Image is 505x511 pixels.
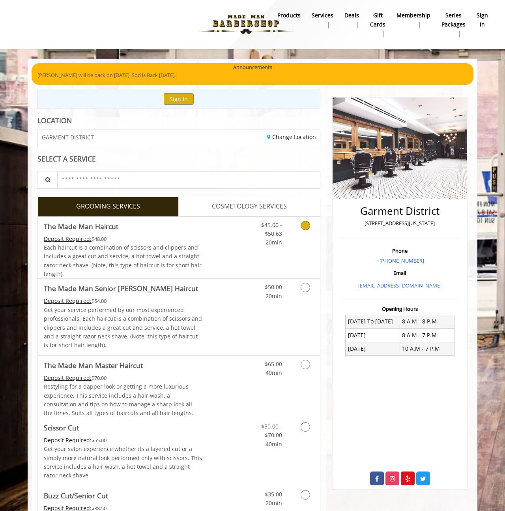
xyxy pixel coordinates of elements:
span: This service needs some Advance to be paid before we block your appointment [44,297,92,304]
b: LOCATION [37,116,72,125]
span: COSMETOLOGY SERVICES [212,201,287,212]
b: Scissor Cut [44,422,79,433]
span: 20min [266,239,282,246]
div: $55.00 [44,436,202,445]
span: Each haircut is a combination of scissors and clippers and includes a great cut and service, a ho... [44,244,202,278]
b: Deals [344,11,359,20]
a: Change Location [267,133,316,141]
img: Made Man Barbershop logo [192,3,300,46]
div: $70.00 [44,374,202,382]
td: [DATE] To [DATE] [346,315,400,328]
b: Series packages [441,11,466,29]
td: 10 A.M - 7 P.M [400,342,454,355]
span: Restyling for a dapper look or getting a more luxurious experience. This service includes a hair ... [44,383,193,417]
b: The Made Man Master Haircut [44,360,143,371]
h3: Phone [341,248,458,254]
p: Get your service performed by our most experienced professionals. Each haircut is a combination o... [44,306,202,350]
h3: Opening Hours [339,306,460,312]
b: Buzz Cut/Senior Cut [44,490,108,501]
span: 40min [266,440,282,448]
b: Announcements [233,63,272,71]
span: GARMENT DISTRICT [42,134,94,140]
p: Get your salon experience whether its a layered cut or a simply more natural look performed only ... [44,445,202,480]
h2: Garment District [341,205,458,217]
span: 20min [266,499,282,507]
button: Sign In [164,93,194,105]
a: + [PHONE_NUMBER] [376,257,424,264]
b: Membership [397,11,430,20]
b: sign in [477,11,488,29]
span: 20min [266,292,282,300]
span: GROOMING SERVICES [76,201,140,212]
h3: Email [341,270,458,276]
b: Services [312,11,333,20]
b: The Made Man Haircut [44,221,118,232]
span: $65.00 [265,360,282,368]
b: gift cards [370,11,385,29]
b: products [277,11,301,20]
td: [DATE] [346,329,400,342]
a: Series packagesSeries packages [436,10,471,39]
div: $48.00 [44,235,202,243]
p: [STREET_ADDRESS][US_STATE] [341,219,458,227]
span: $35.00 [265,490,282,498]
button: Service Search [37,171,58,189]
a: MembershipMembership [391,10,436,30]
a: Productsproducts [272,10,306,30]
td: 8 A.M - 8 P.M [400,315,454,328]
td: [DATE] [346,342,400,355]
p: [PERSON_NAME] will be back on [DATE]. Sod is Back [DATE]. [37,71,468,79]
a: [EMAIL_ADDRESS][DOMAIN_NAME] [358,282,441,289]
span: This service needs some Advance to be paid before we block your appointment [44,374,92,381]
a: ServicesServices [306,10,339,30]
a: DealsDeals [339,10,365,30]
span: This service needs some Advance to be paid before we block your appointment [44,436,92,444]
td: 8 A.M - 7 P.M [400,329,454,342]
span: $50.00 - $70.00 [261,423,282,439]
span: This service needs some Advance to be paid before we block your appointment [44,235,92,242]
div: $54.00 [44,297,202,305]
span: $45.00 - $50.63 [261,221,282,237]
span: $50.00 [265,283,282,291]
a: Gift cardsgift cards [365,10,391,39]
a: sign insign in [471,10,494,30]
span: 40min [266,369,282,376]
div: SELECT A SERVICE [37,155,320,163]
b: The Made Man Senior [PERSON_NAME] Haircut [44,283,198,294]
